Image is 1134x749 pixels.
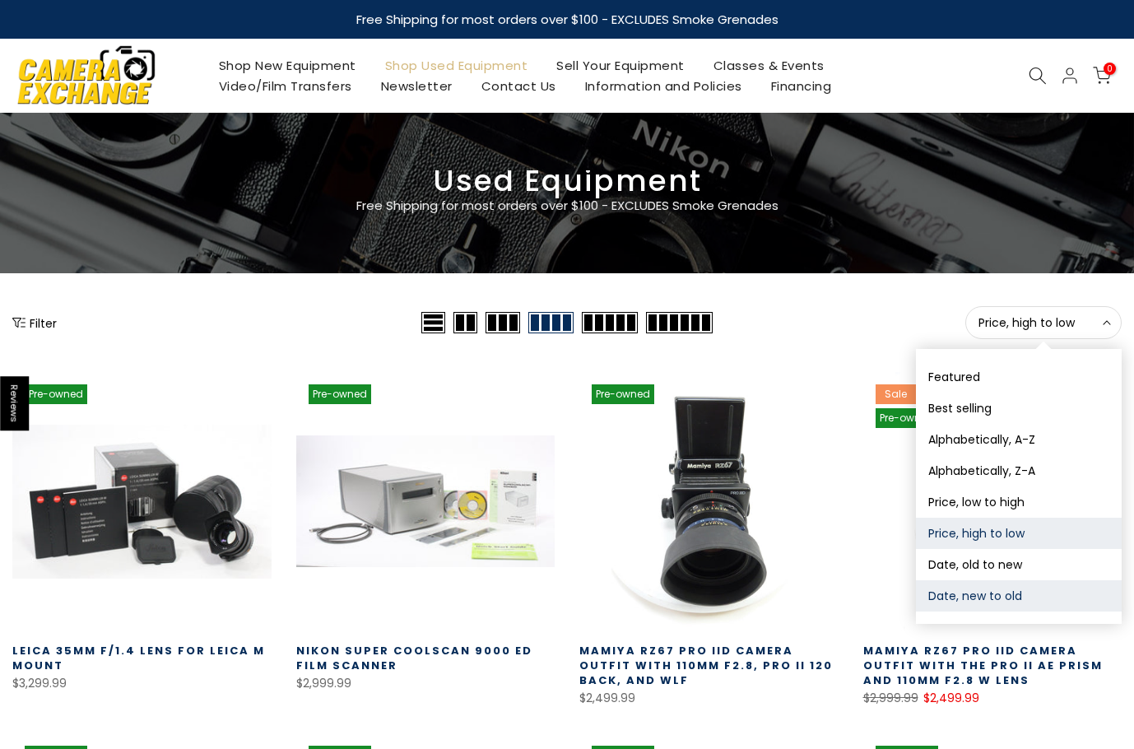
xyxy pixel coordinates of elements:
[296,643,532,673] a: Nikon Super Coolscan 9000 ED Film Scanner
[467,76,570,96] a: Contact Us
[542,55,699,76] a: Sell Your Equipment
[12,170,1122,192] h3: Used Equipment
[965,306,1122,339] button: Price, high to low
[1104,63,1116,75] span: 0
[296,673,555,694] div: $2,999.99
[356,11,778,28] strong: Free Shipping for most orders over $100 - EXCLUDES Smoke Grenades
[12,314,57,331] button: Show filters
[916,549,1122,580] button: Date, old to new
[366,76,467,96] a: Newsletter
[258,196,876,216] p: Free Shipping for most orders over $100 - EXCLUDES Smoke Grenades
[916,580,1122,612] button: Date, new to old
[204,55,370,76] a: Shop New Equipment
[923,688,979,709] ins: $2,499.99
[916,455,1122,486] button: Alphabetically, Z-A
[916,424,1122,455] button: Alphabetically, A-Z
[579,688,839,709] div: $2,499.99
[916,518,1122,549] button: Price, high to low
[699,55,839,76] a: Classes & Events
[12,643,265,673] a: Leica 35mm f/1.4 Lens for Leica M Mount
[1093,67,1111,85] a: 0
[863,690,918,706] del: $2,999.99
[916,486,1122,518] button: Price, low to high
[12,673,272,694] div: $3,299.99
[863,643,1103,688] a: Mamiya RZ67 Pro IID Camera Outfit with the Pro II AE Prism and 110MM F2.8 W Lens
[756,76,846,96] a: Financing
[978,315,1108,330] span: Price, high to low
[204,76,366,96] a: Video/Film Transfers
[370,55,542,76] a: Shop Used Equipment
[579,643,833,688] a: Mamiya RZ67 Pro IID Camera Outfit with 110MM F2.8, Pro II 120 Back, and WLF
[570,76,756,96] a: Information and Policies
[916,393,1122,424] button: Best selling
[916,361,1122,393] button: Featured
